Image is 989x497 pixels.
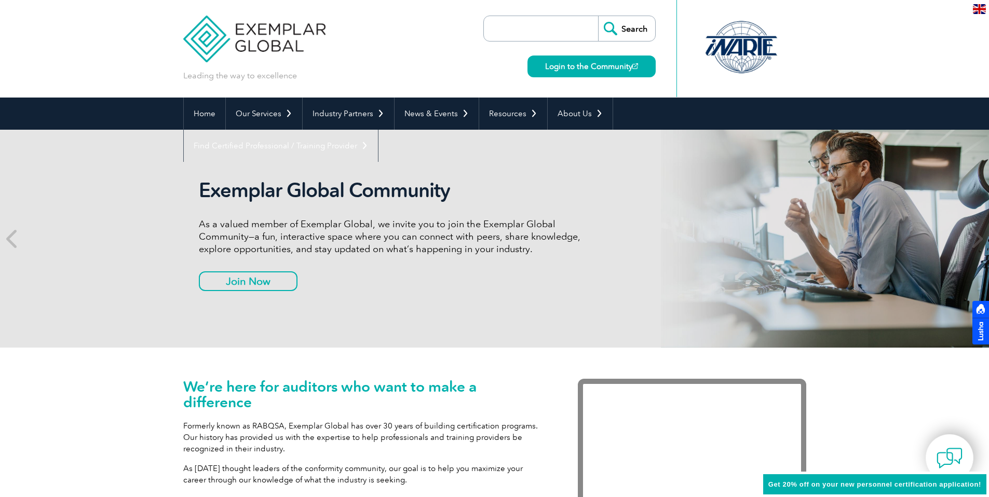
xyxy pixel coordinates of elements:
img: contact-chat.png [937,445,963,471]
a: Industry Partners [303,98,394,130]
a: Home [184,98,225,130]
input: Search [598,16,655,41]
a: Our Services [226,98,302,130]
p: As [DATE] thought leaders of the conformity community, our goal is to help you maximize your care... [183,463,547,486]
span: Get 20% off on your new personnel certification application! [768,480,981,488]
a: Find Certified Professional / Training Provider [184,130,378,162]
img: en [973,4,986,14]
img: open_square.png [632,63,638,69]
a: News & Events [395,98,479,130]
p: Formerly known as RABQSA, Exemplar Global has over 30 years of building certification programs. O... [183,420,547,454]
p: Leading the way to excellence [183,70,297,81]
a: Resources [479,98,547,130]
a: Join Now [199,271,297,291]
a: About Us [548,98,613,130]
p: As a valued member of Exemplar Global, we invite you to join the Exemplar Global Community—a fun,... [199,218,588,255]
h2: Exemplar Global Community [199,178,588,202]
h1: We’re here for auditors who want to make a difference [183,379,547,410]
a: Login to the Community [527,56,656,77]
